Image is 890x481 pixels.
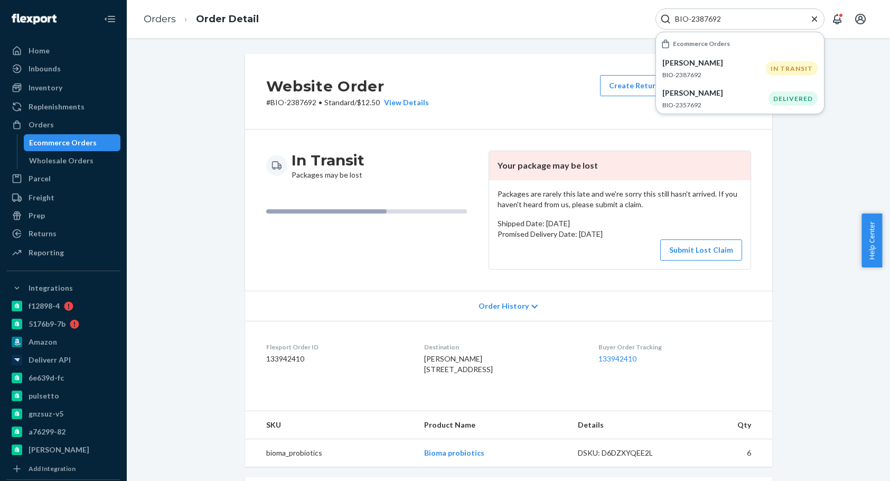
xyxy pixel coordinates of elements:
[662,58,766,68] p: [PERSON_NAME]
[6,441,120,458] a: [PERSON_NAME]
[144,13,176,25] a: Orders
[662,70,766,79] p: BIO-2387692
[479,301,529,311] span: Order History
[6,225,120,242] a: Returns
[99,8,120,30] button: Close Navigation
[6,405,120,422] a: gnzsuz-v5
[578,448,677,458] div: DSKU: D6DZXYQEE2L
[29,409,63,419] div: gnzsuz-v5
[6,189,120,206] a: Freight
[29,283,73,293] div: Integrations
[827,8,848,30] button: Open notifications
[569,411,686,439] th: Details
[29,319,65,329] div: 5176b9-7b
[861,214,882,267] button: Help Center
[29,445,89,455] div: [PERSON_NAME]
[292,151,364,170] h3: In Transit
[6,98,120,115] a: Replenishments
[660,14,671,24] svg: Search Icon
[29,373,64,383] div: 6e639d-fc
[29,173,51,184] div: Parcel
[598,354,636,363] a: 133942410
[6,298,120,314] a: f12898-4
[662,88,769,98] p: [PERSON_NAME]
[489,151,751,180] header: Your package may be lost
[6,116,120,133] a: Orders
[6,79,120,96] a: Inventory
[6,316,120,332] a: 5176b9-7b
[29,101,85,112] div: Replenishments
[6,369,120,386] a: 6e639d-fc
[266,75,429,97] h2: Website Order
[29,210,45,221] div: Prep
[809,14,820,25] button: Close Search
[29,427,65,437] div: a76299-82
[6,387,120,404] a: pulsetto
[135,4,267,35] ol: breadcrumbs
[6,423,120,440] a: a76299-82
[850,8,871,30] button: Open account menu
[318,98,322,107] span: •
[424,354,493,374] span: [PERSON_NAME] [STREET_ADDRESS]
[598,343,751,351] dt: Buyer Order Tracking
[424,448,484,457] a: Bioma probiotics
[766,61,818,76] div: IN TRANSIT
[196,13,259,25] a: Order Detail
[29,337,57,347] div: Amazon
[245,411,416,439] th: SKU
[6,170,120,187] a: Parcel
[29,391,59,401] div: pulsetto
[29,301,60,311] div: f12898-4
[29,228,57,239] div: Returns
[24,152,121,169] a: Wholesale Orders
[29,464,76,473] div: Add Integration
[662,100,769,109] p: BIO-2357692
[6,334,120,350] a: Amazon
[29,155,93,166] div: Wholesale Orders
[29,355,71,365] div: Deliverr API
[600,75,669,96] button: Create Return
[498,229,742,239] p: Promised Delivery Date: [DATE]
[6,280,120,297] button: Integrations
[6,244,120,261] a: Reporting
[12,14,57,24] img: Flexport logo
[416,411,569,439] th: Product Name
[29,63,61,74] div: Inbounds
[671,14,801,24] input: Search Input
[29,82,62,93] div: Inventory
[380,97,429,108] button: View Details
[29,192,54,203] div: Freight
[686,411,772,439] th: Qty
[660,239,742,261] button: Submit Lost Claim
[769,91,818,106] div: DELIVERED
[6,462,120,475] a: Add Integration
[266,97,429,108] p: # BIO-2387692 / $12.50
[498,218,742,229] p: Shipped Date: [DATE]
[266,343,407,351] dt: Flexport Order ID
[292,151,364,180] div: Packages may be lost
[266,354,407,364] dd: 133942410
[29,137,97,148] div: Ecommerce Orders
[686,439,772,467] td: 6
[29,119,54,130] div: Orders
[29,247,64,258] div: Reporting
[6,207,120,224] a: Prep
[24,134,121,151] a: Ecommerce Orders
[6,351,120,368] a: Deliverr API
[6,60,120,77] a: Inbounds
[324,98,354,107] span: Standard
[6,42,120,59] a: Home
[424,343,582,351] dt: Destination
[498,189,742,210] p: Packages are rarely this late and we're sorry this still hasn't arrived. If you haven't heard fro...
[245,439,416,467] td: bioma_probiotics
[673,40,730,47] h6: Ecommerce Orders
[29,45,50,56] div: Home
